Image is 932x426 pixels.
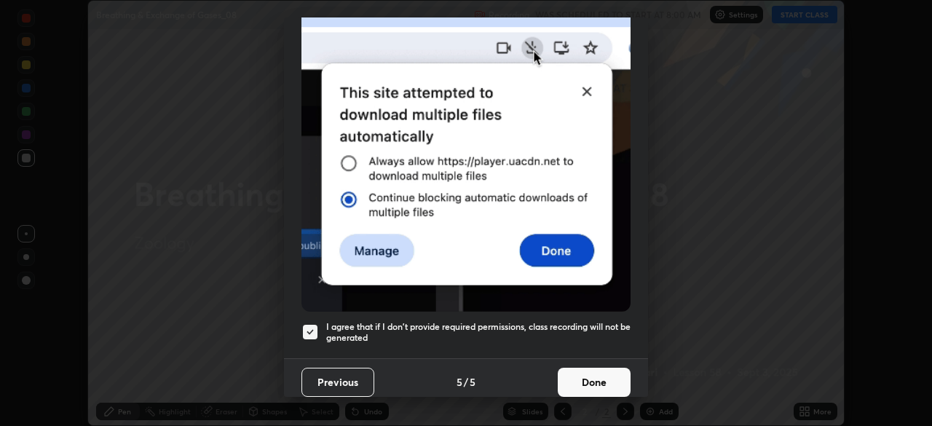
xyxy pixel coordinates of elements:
[558,368,631,397] button: Done
[326,321,631,344] h5: I agree that if I don't provide required permissions, class recording will not be generated
[457,374,462,390] h4: 5
[470,374,475,390] h4: 5
[301,368,374,397] button: Previous
[464,374,468,390] h4: /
